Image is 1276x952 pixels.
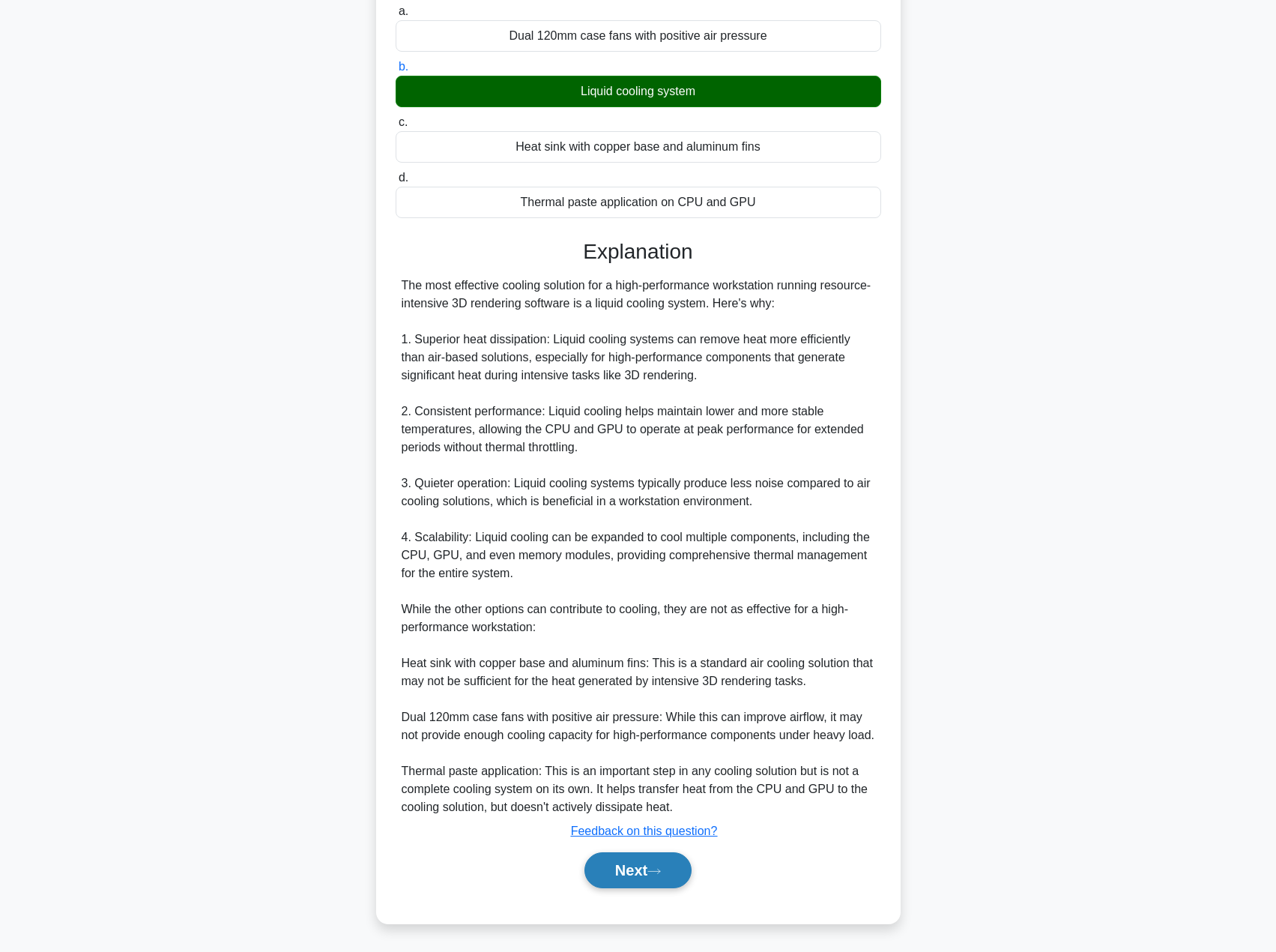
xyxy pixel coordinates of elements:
[396,20,881,52] div: Dual 120mm case fans with positive air pressure
[584,852,692,888] button: Next
[396,76,881,107] div: Liquid cooling system
[399,115,408,128] span: c.
[396,131,881,163] div: Heat sink with copper base and aluminum fins
[402,277,875,816] div: The most effective cooling solution for a high-performance workstation running resource-intensive...
[571,825,718,837] a: Feedback on this question?
[405,239,872,265] h3: Explanation
[399,4,408,17] span: a.
[396,187,881,218] div: Thermal paste application on CPU and GPU
[399,171,408,184] span: d.
[399,60,408,73] span: b.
